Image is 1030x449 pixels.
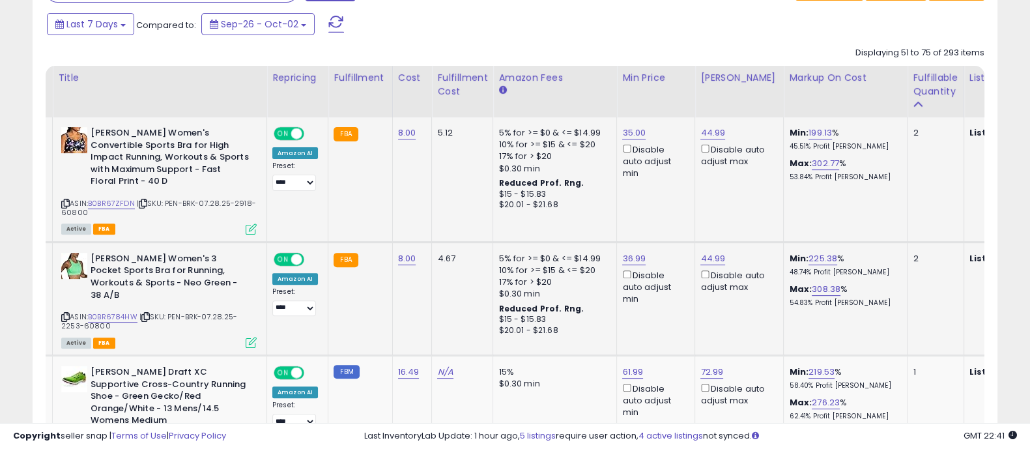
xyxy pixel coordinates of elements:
div: % [789,283,897,308]
div: % [789,127,897,151]
div: $0.30 min [498,163,607,175]
b: Min: [789,252,808,265]
a: Privacy Policy [169,429,226,442]
div: % [789,158,897,182]
div: 5.12 [437,127,483,139]
span: Compared to: [136,19,196,31]
a: 8.00 [398,126,416,139]
span: All listings currently available for purchase on Amazon [61,338,91,349]
a: 44.99 [700,126,725,139]
a: 36.99 [622,252,646,265]
b: Reduced Prof. Rng. [498,177,584,188]
div: Repricing [272,71,322,85]
b: Listed Price: [969,126,1029,139]
a: 44.99 [700,252,725,265]
a: 4 active listings [638,429,703,442]
div: 15% [498,366,607,378]
div: 17% for > $20 [498,276,607,288]
span: ON [275,128,291,139]
a: 199.13 [808,126,832,139]
div: 10% for >= $15 & <= $20 [498,139,607,151]
div: 5% for >= $0 & <= $14.99 [498,127,607,139]
div: Fulfillable Quantity [913,71,958,98]
span: Last 7 Days [66,18,118,31]
button: Sep-26 - Oct-02 [201,13,315,35]
div: 5% for >= $0 & <= $14.99 [498,253,607,265]
p: 54.83% Profit [PERSON_NAME] [789,298,897,308]
div: Disable auto adjust min [622,268,685,305]
a: 225.38 [808,252,837,265]
img: 41y-q6NJnNL._SL40_.jpg [61,366,87,392]
b: Min: [789,366,808,378]
div: $0.30 min [498,288,607,300]
a: 72.99 [700,366,723,379]
a: B0BR67ZFDN [88,198,135,209]
small: Amazon Fees. [498,85,506,96]
div: Min Price [622,71,689,85]
b: Max: [789,283,812,295]
b: [PERSON_NAME] Women's Convertible Sports Bra for High Impact Running, Workouts & Sports with Maxi... [91,127,249,191]
small: FBM [334,365,359,379]
span: OFF [302,253,323,265]
div: Fulfillment Cost [437,71,487,98]
small: FBA [334,253,358,267]
a: 8.00 [398,252,416,265]
div: Disable auto adjust min [622,142,685,179]
a: 308.38 [812,283,840,296]
p: 45.51% Profit [PERSON_NAME] [789,142,897,151]
div: $15 - $15.83 [498,314,607,325]
b: Max: [789,396,812,409]
div: Preset: [272,162,318,190]
div: $0.30 min [498,378,607,390]
b: Listed Price: [969,366,1029,378]
div: seller snap | | [13,430,226,442]
div: $15 - $15.83 [498,189,607,200]
b: Reduced Prof. Rng. [498,303,584,314]
a: 16.49 [398,366,420,379]
div: Disable auto adjust max [700,381,773,407]
div: ASIN: [61,253,257,347]
a: N/A [437,366,453,379]
small: FBA [334,127,358,141]
a: 276.23 [812,396,840,409]
div: Preset: [272,287,318,316]
div: 2 [913,253,953,265]
img: 51WTMRtVooL._SL40_.jpg [61,127,87,153]
span: OFF [302,368,323,379]
div: Title [58,71,261,85]
div: Disable auto adjust max [700,142,773,167]
div: 17% for > $20 [498,151,607,162]
a: 219.53 [808,366,835,379]
span: All listings currently available for purchase on Amazon [61,224,91,235]
div: % [789,366,897,390]
p: 58.40% Profit [PERSON_NAME] [789,381,897,390]
div: Preset: [272,401,318,429]
b: [PERSON_NAME] Draft XC Supportive Cross-Country Running Shoe - Green Gecko/Red Orange/White - 13 ... [91,366,249,430]
b: Min: [789,126,808,139]
div: $20.01 - $21.68 [498,325,607,336]
th: The percentage added to the cost of goods (COGS) that forms the calculator for Min & Max prices. [784,66,908,117]
div: 2 [913,127,953,139]
b: Listed Price: [969,252,1029,265]
a: Terms of Use [111,429,167,442]
a: 302.77 [812,157,839,170]
img: 415ttEtPSQL._SL40_.jpg [61,253,87,279]
div: % [789,253,897,277]
b: Max: [789,157,812,169]
div: % [789,397,897,421]
div: 10% for >= $15 & <= $20 [498,265,607,276]
span: 2025-10-10 22:41 GMT [964,429,1017,442]
div: Last InventoryLab Update: 1 hour ago, require user action, not synced. [364,430,1017,442]
span: Sep-26 - Oct-02 [221,18,298,31]
div: Displaying 51 to 75 of 293 items [855,47,984,59]
div: Amazon AI [272,273,318,285]
span: FBA [93,224,115,235]
div: ASIN: [61,127,257,233]
div: Amazon AI [272,386,318,398]
div: Disable auto adjust max [700,268,773,293]
a: 35.00 [622,126,646,139]
div: Disable auto adjust min [622,381,685,418]
div: 1 [913,366,953,378]
strong: Copyright [13,429,61,442]
div: Amazon AI [272,147,318,159]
